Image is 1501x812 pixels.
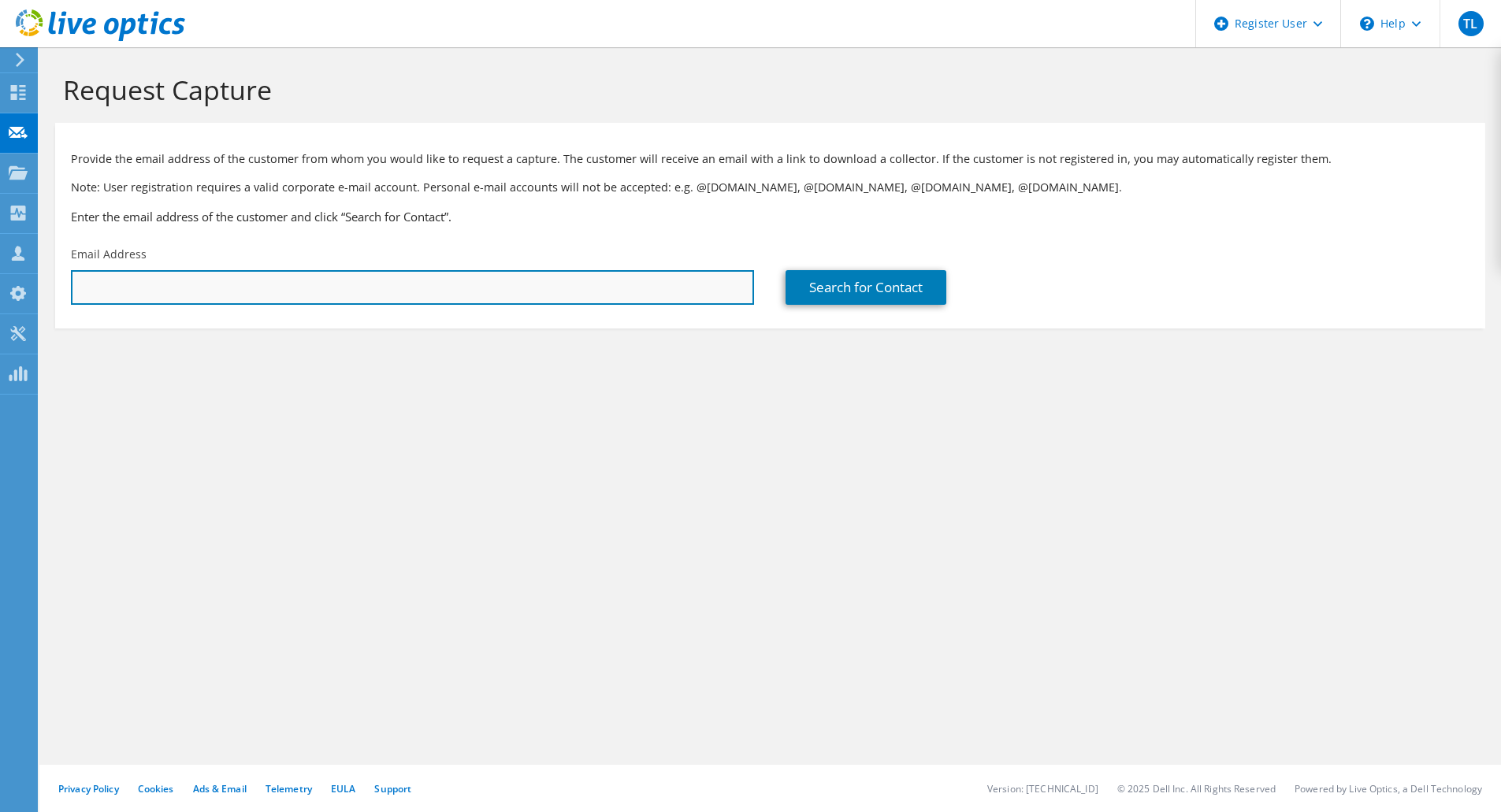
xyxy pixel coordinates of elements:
[138,782,174,795] a: Cookies
[1117,782,1276,795] li: © 2025 Dell Inc. All Rights Reserved
[71,247,147,262] label: Email Address
[58,782,119,795] a: Privacy Policy
[71,179,1469,196] p: Note: User registration requires a valid corporate e-mail account. Personal e-mail accounts will ...
[1295,782,1482,795] li: Powered by Live Optics, a Dell Technology
[786,270,946,305] a: Search for Contact
[193,782,247,795] a: Ads & Email
[331,782,355,795] a: EULA
[63,73,1469,106] h1: Request Capture
[987,782,1098,795] li: Version: [TECHNICAL_ID]
[266,782,312,795] a: Telemetry
[374,782,411,795] a: Support
[1360,17,1374,31] svg: \n
[1458,11,1484,36] span: TL
[71,150,1469,168] p: Provide the email address of the customer from whom you would like to request a capture. The cust...
[71,208,1469,225] h3: Enter the email address of the customer and click “Search for Contact”.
